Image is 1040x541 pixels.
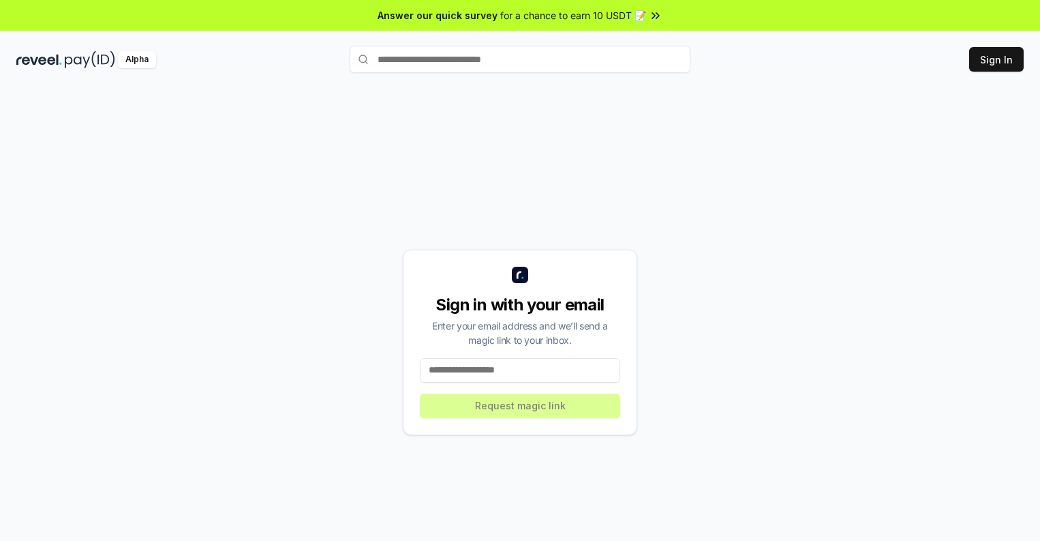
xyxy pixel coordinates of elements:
[378,8,498,23] span: Answer our quick survey
[118,51,156,68] div: Alpha
[512,267,528,283] img: logo_small
[420,319,620,347] div: Enter your email address and we’ll send a magic link to your inbox.
[420,294,620,316] div: Sign in with your email
[16,51,62,68] img: reveel_dark
[65,51,115,68] img: pay_id
[969,47,1024,72] button: Sign In
[500,8,646,23] span: for a chance to earn 10 USDT 📝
